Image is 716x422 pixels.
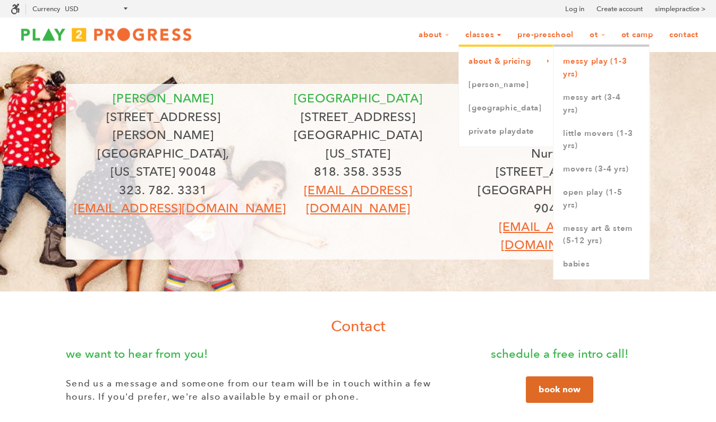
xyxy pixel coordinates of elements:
[269,162,448,181] p: 818. 358. 3535
[553,158,649,181] a: Movers (3-4 yrs)
[304,183,412,216] a: [EMAIL_ADDRESS][DOMAIN_NAME]
[32,5,60,13] label: Currency
[470,345,650,363] p: schedule a free intro call!
[269,108,448,126] p: [STREET_ADDRESS]
[11,24,202,45] img: Play2Progress logo
[553,217,649,253] a: Messy Art & STEM (5-12 yrs)
[74,201,286,216] a: [EMAIL_ADDRESS][DOMAIN_NAME]
[412,25,456,45] a: About
[459,97,553,120] a: [GEOGRAPHIC_DATA]
[662,25,705,45] a: Contact
[458,25,508,45] a: Classes
[459,120,553,143] a: Private Playdate
[459,73,553,97] a: [PERSON_NAME]
[74,144,253,181] p: [GEOGRAPHIC_DATA], [US_STATE] 90048
[526,376,593,403] a: book now
[596,4,643,14] a: Create account
[553,181,649,217] a: Open Play (1-5 yrs)
[553,86,649,122] a: Messy Art (3-4 yrs)
[553,122,649,158] a: Little Movers (1-3 yrs)
[615,25,660,45] a: OT Camp
[66,377,448,404] p: Send us a message and someone from our team will be in touch within a few hours. If you'd prefer,...
[499,219,607,253] a: [EMAIL_ADDRESS][DOMAIN_NAME]
[463,162,642,181] p: [STREET_ADDRESS]
[113,91,214,106] font: [PERSON_NAME]
[294,91,422,106] span: [GEOGRAPHIC_DATA]
[463,181,642,218] p: [GEOGRAPHIC_DATA], Ca 90405
[565,4,584,14] a: Log in
[553,253,649,276] a: Babies
[510,25,581,45] a: Pre-Preschool
[74,181,253,200] p: 323. 782. 3331
[74,108,253,144] p: [STREET_ADDRESS][PERSON_NAME]
[66,345,448,363] p: we want to hear from you!
[583,25,612,45] a: OT
[459,50,553,73] a: About & Pricing
[655,4,705,14] a: simplepractice >
[553,50,649,86] a: Messy Play (1-3 yrs)
[269,126,448,162] p: [GEOGRAPHIC_DATA][US_STATE]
